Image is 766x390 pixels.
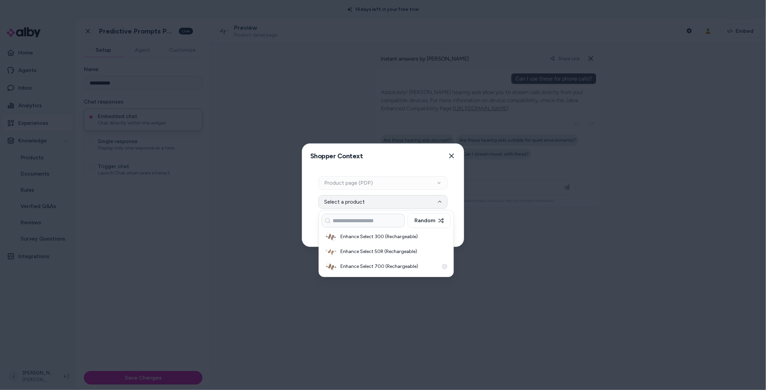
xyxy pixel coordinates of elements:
img: Enhance Select 50R (Rechargeable) [325,247,338,256]
h3: Enhance Select 50R (Rechargeable) [341,248,439,255]
h2: Shopper Context [308,149,363,163]
button: Select a product [318,195,448,209]
img: Enhance Select 700 (Rechargeable) [325,262,338,271]
h3: Enhance Select 700 (Rechargeable) [341,263,439,270]
button: Random [408,213,451,228]
h3: Enhance Select 300 (Rechargeable) [341,233,439,240]
img: Enhance Select 300 (Rechargeable) [325,232,338,242]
